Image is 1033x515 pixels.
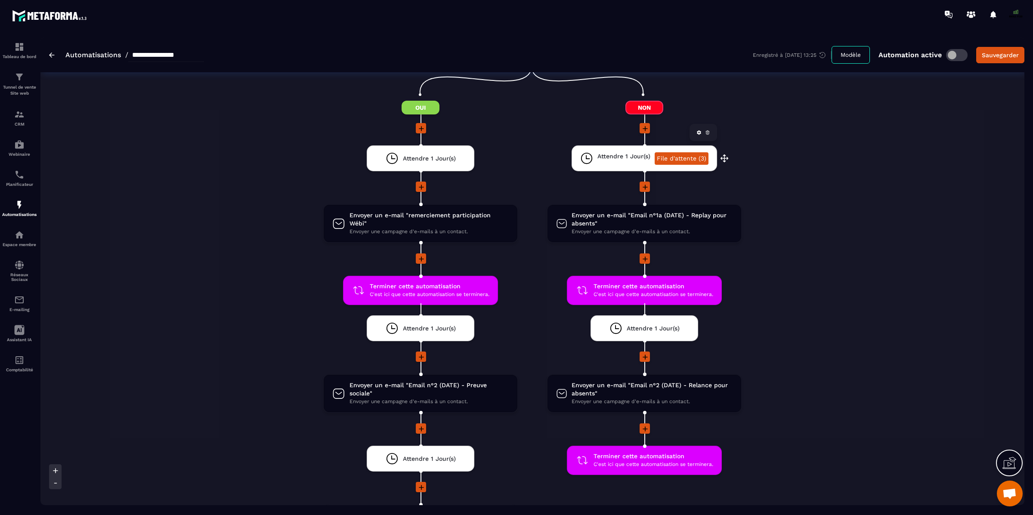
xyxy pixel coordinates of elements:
div: Sauvegarder [982,51,1019,59]
div: Ouvrir le chat [997,481,1023,506]
p: [DATE] 13:25 [785,52,817,58]
img: logo [12,8,90,24]
a: formationformationCRM [2,103,37,133]
p: Automatisations [2,212,37,217]
img: automations [14,139,25,150]
span: Envoyer un e-mail "Email n°1a (DATE) - Replay pour absents" [572,211,733,228]
button: Modèle [832,46,870,64]
a: schedulerschedulerPlanificateur [2,163,37,193]
img: accountant [14,355,25,365]
a: automationsautomationsWebinaire [2,133,37,163]
p: E-mailing [2,307,37,312]
img: formation [14,42,25,52]
img: arrow [49,52,55,58]
a: emailemailE-mailing [2,288,37,318]
span: Envoyer une campagne d'e-mails à un contact. [349,398,509,406]
p: Assistant IA [2,337,37,342]
span: Terminer cette automatisation [594,282,713,290]
p: Planificateur [2,182,37,187]
p: Espace membre [2,242,37,247]
a: Automatisations [65,51,121,59]
span: Attendre 1 Jour(s) [597,152,650,160]
img: automations [14,200,25,210]
span: C'est ici que cette automatisation se terminera. [370,290,489,299]
span: Oui [402,101,439,114]
a: automationsautomationsEspace membre [2,223,37,253]
span: Envoyer un e-mail "remerciement participation Wébi" [349,211,509,228]
a: formationformationTunnel de vente Site web [2,65,37,103]
span: Attendre 1 Jour(s) [403,455,456,463]
p: Automation active [878,51,942,59]
div: Enregistré à [753,51,832,59]
p: Tunnel de vente Site web [2,84,37,96]
img: social-network [14,260,25,270]
span: Attendre 1 Jour(s) [403,154,456,163]
p: Comptabilité [2,367,37,372]
a: accountantaccountantComptabilité [2,348,37,379]
a: automationsautomationsAutomatisations [2,193,37,223]
span: Envoyer une campagne d'e-mails à un contact. [572,398,733,406]
a: Assistant IA [2,318,37,348]
img: scheduler [14,170,25,180]
a: File d'attente (3) [655,152,708,165]
span: Non [625,101,663,114]
span: Terminer cette automatisation [370,282,489,290]
img: email [14,295,25,305]
button: Sauvegarder [976,47,1024,63]
span: Envoyer une campagne d'e-mails à un contact. [349,228,509,236]
a: formationformationTableau de bord [2,35,37,65]
img: automations [14,230,25,240]
span: C'est ici que cette automatisation se terminera. [594,460,713,469]
a: social-networksocial-networkRéseaux Sociaux [2,253,37,288]
span: Envoyer un e-mail "Email n°2 (DATE) - Preuve sociale" [349,381,509,398]
span: Terminer cette automatisation [594,452,713,460]
p: Réseaux Sociaux [2,272,37,282]
span: Envoyer un e-mail "Email n°2 (DATE) - Relance pour absents" [572,381,733,398]
p: CRM [2,122,37,126]
p: Tableau de bord [2,54,37,59]
span: Attendre 1 Jour(s) [403,324,456,333]
span: Attendre 1 Jour(s) [627,324,680,333]
span: C'est ici que cette automatisation se terminera. [594,290,713,299]
img: formation [14,72,25,82]
img: formation [14,109,25,120]
span: / [125,51,128,59]
span: Envoyer une campagne d'e-mails à un contact. [572,228,733,236]
p: Webinaire [2,152,37,157]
